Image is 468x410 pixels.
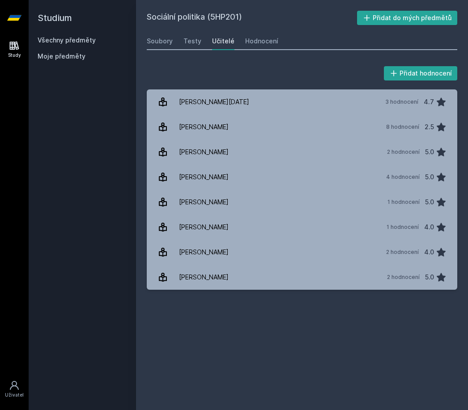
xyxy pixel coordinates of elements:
div: 2.5 [425,118,434,136]
div: 8 hodnocení [386,123,419,131]
div: Study [8,52,21,59]
div: 4.0 [424,218,434,236]
div: Uživatel [5,392,24,398]
div: 1 hodnocení [387,199,420,206]
div: [PERSON_NAME][DATE] [179,93,249,111]
div: 2 hodnocení [386,249,419,256]
h2: Sociální politika (5HP201) [147,11,357,25]
div: 3 hodnocení [385,98,418,106]
div: 5.0 [425,143,434,161]
a: Všechny předměty [38,36,96,44]
a: [PERSON_NAME] 8 hodnocení 2.5 [147,114,457,139]
div: 4.7 [424,93,434,111]
div: 5.0 [425,168,434,186]
a: [PERSON_NAME][DATE] 3 hodnocení 4.7 [147,89,457,114]
a: [PERSON_NAME] 1 hodnocení 5.0 [147,190,457,215]
div: [PERSON_NAME] [179,118,229,136]
div: [PERSON_NAME] [179,193,229,211]
a: [PERSON_NAME] 2 hodnocení 4.0 [147,240,457,265]
div: [PERSON_NAME] [179,268,229,286]
a: Hodnocení [245,32,278,50]
div: [PERSON_NAME] [179,243,229,261]
div: 4 hodnocení [386,173,420,181]
a: [PERSON_NAME] 2 hodnocení 5.0 [147,139,457,165]
a: Study [2,36,27,63]
div: 5.0 [425,193,434,211]
a: [PERSON_NAME] 1 hodnocení 4.0 [147,215,457,240]
a: Uživatel [2,376,27,403]
span: Moje předměty [38,52,85,61]
div: 2 hodnocení [387,148,420,156]
div: Učitelé [212,37,234,46]
div: 2 hodnocení [387,274,420,281]
a: Testy [183,32,201,50]
div: 5.0 [425,268,434,286]
div: [PERSON_NAME] [179,143,229,161]
button: Přidat hodnocení [384,66,458,80]
a: Učitelé [212,32,234,50]
div: Soubory [147,37,173,46]
div: [PERSON_NAME] [179,218,229,236]
button: Přidat do mých předmětů [357,11,458,25]
div: 1 hodnocení [387,224,419,231]
a: [PERSON_NAME] 4 hodnocení 5.0 [147,165,457,190]
a: Soubory [147,32,173,50]
div: Hodnocení [245,37,278,46]
div: 4.0 [424,243,434,261]
div: [PERSON_NAME] [179,168,229,186]
div: Testy [183,37,201,46]
a: [PERSON_NAME] 2 hodnocení 5.0 [147,265,457,290]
